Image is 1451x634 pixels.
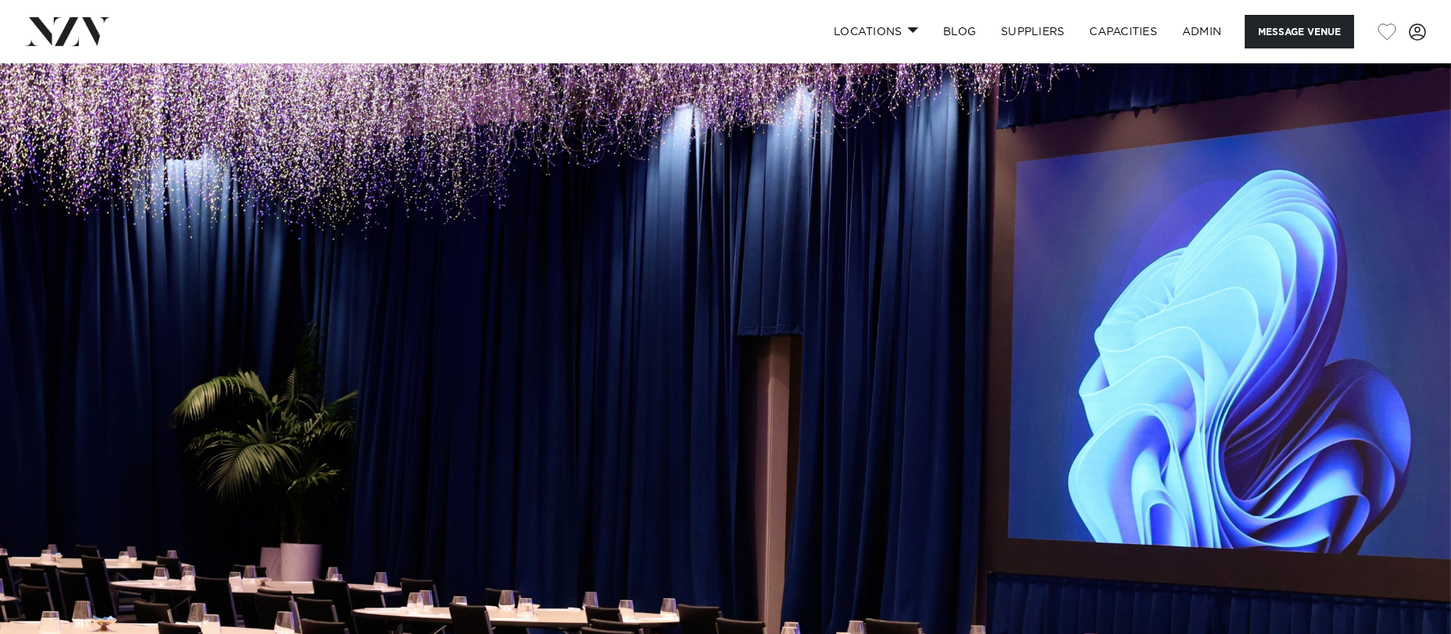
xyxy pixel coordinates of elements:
[988,15,1077,48] a: SUPPLIERS
[931,15,988,48] a: BLOG
[821,15,931,48] a: Locations
[1170,15,1234,48] a: ADMIN
[1245,15,1354,48] button: Message Venue
[1077,15,1170,48] a: Capacities
[25,17,110,45] img: nzv-logo.png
